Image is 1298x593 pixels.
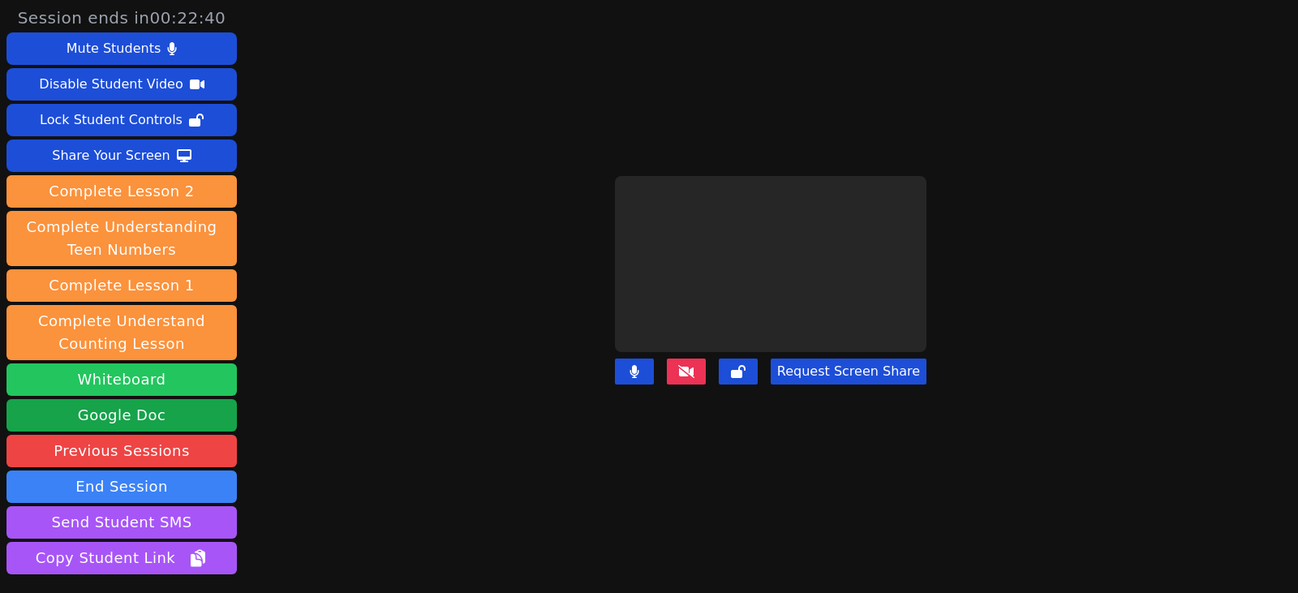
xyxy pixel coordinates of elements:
time: 00:22:40 [150,8,226,28]
button: Whiteboard [6,363,237,396]
button: Mute Students [6,32,237,65]
div: Share Your Screen [52,143,170,169]
button: Request Screen Share [771,359,926,385]
button: Complete Understanding Teen Numbers [6,211,237,266]
span: Session ends in [18,6,226,29]
span: Copy Student Link [36,547,208,569]
button: Complete Lesson 1 [6,269,237,302]
a: Previous Sessions [6,435,237,467]
button: Share Your Screen [6,140,237,172]
button: Complete Understand Counting Lesson [6,305,237,360]
div: Disable Student Video [39,71,183,97]
button: Complete Lesson 2 [6,175,237,208]
button: Send Student SMS [6,506,237,539]
div: Mute Students [67,36,161,62]
button: Copy Student Link [6,542,237,574]
a: Google Doc [6,399,237,432]
button: Lock Student Controls [6,104,237,136]
div: Lock Student Controls [40,107,183,133]
button: Disable Student Video [6,68,237,101]
button: End Session [6,471,237,503]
